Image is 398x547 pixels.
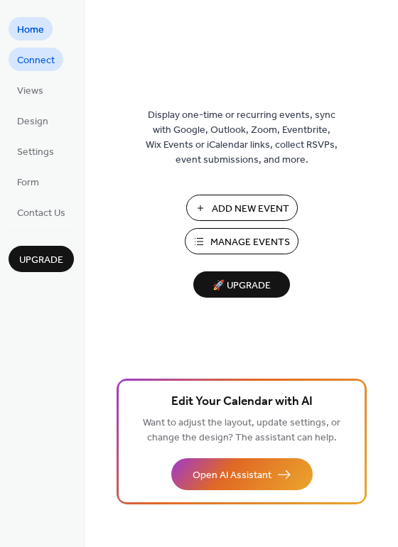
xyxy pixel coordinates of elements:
button: Add New Event [186,195,298,221]
span: Upgrade [19,253,63,268]
a: Design [9,109,57,132]
a: Settings [9,139,63,163]
span: Display one-time or recurring events, sync with Google, Outlook, Zoom, Eventbrite, Wix Events or ... [146,108,338,168]
a: Connect [9,48,63,71]
span: Settings [17,145,54,160]
span: 🚀 Upgrade [202,276,281,296]
button: Upgrade [9,246,74,272]
span: Contact Us [17,206,65,221]
span: Connect [17,53,55,68]
a: Form [9,170,48,193]
button: Manage Events [185,228,298,254]
span: Want to adjust the layout, update settings, or change the design? The assistant can help. [143,413,340,448]
a: Views [9,78,52,102]
span: Home [17,23,44,38]
span: Open AI Assistant [193,468,271,483]
button: 🚀 Upgrade [193,271,290,298]
span: Add New Event [212,202,289,217]
span: Form [17,175,39,190]
a: Home [9,17,53,40]
button: Open AI Assistant [171,458,313,490]
span: Views [17,84,43,99]
span: Manage Events [210,235,290,250]
span: Design [17,114,48,129]
span: Edit Your Calendar with AI [171,392,313,412]
a: Contact Us [9,200,74,224]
